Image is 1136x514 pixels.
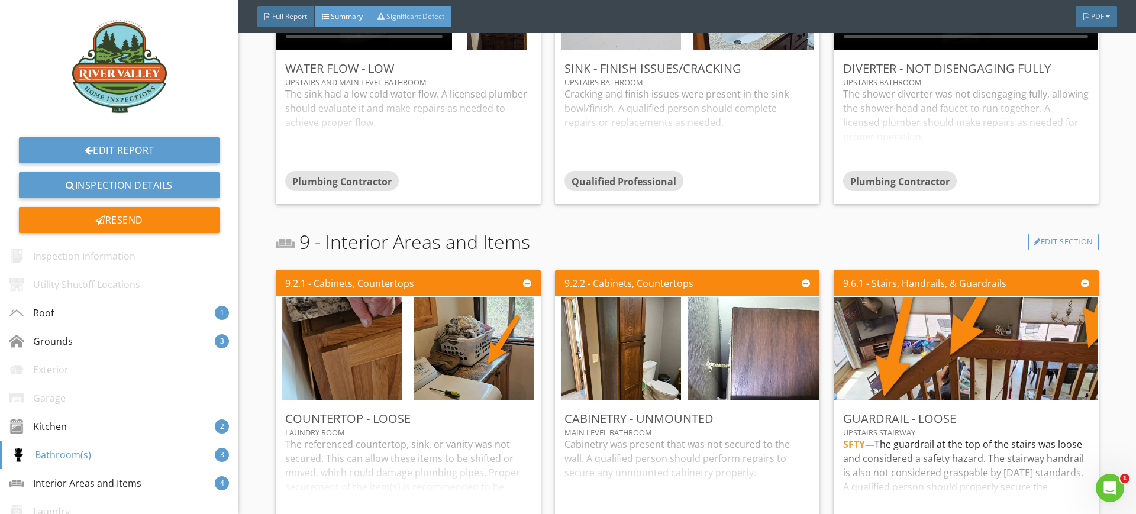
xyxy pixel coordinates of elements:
[572,175,676,188] span: Qualified Professional
[272,11,307,21] span: Full Report
[11,448,91,462] div: Bathroom(s)
[589,272,917,425] img: photo.jpg
[9,306,54,320] div: Roof
[9,391,66,405] div: Garage
[843,428,1089,437] div: Upstairs Stairway
[843,410,1089,428] div: Guardrail - Loose
[9,334,73,348] div: Grounds
[1120,474,1129,483] span: 1
[9,476,141,490] div: Interior Areas and Items
[564,428,810,437] div: Main Level Bathroom
[215,334,229,348] div: 3
[1091,11,1104,21] span: PDF
[19,137,220,163] a: Edit Report
[843,77,1089,87] div: Upstairs Bathroom
[292,175,392,188] span: Plumbing Contractor
[215,448,229,462] div: 3
[215,419,229,434] div: 2
[1096,474,1124,502] iframe: Intercom live chat
[276,228,530,256] span: 9 - Interior Areas and Items
[285,77,531,87] div: Upstairs And Main Level Bathroom
[215,476,229,490] div: 4
[9,363,69,377] div: Exterior
[564,77,810,87] div: Upstairs Bathroom
[285,410,531,428] div: Countertop - Loose
[564,60,810,77] div: Sink - Finish Issues/Cracking
[19,172,220,198] a: Inspection Details
[285,276,414,290] div: 9.2.1 - Cabinets, Countertops
[9,419,67,434] div: Kitchen
[386,11,444,21] span: Significant Defect
[561,220,681,477] img: photo.jpg
[843,60,1089,77] div: Diverter - Not Disengaging Fully
[1028,234,1099,250] a: Edit Section
[285,428,531,437] div: Laundry Room
[19,207,220,233] div: Resend
[282,220,402,477] img: photo.jpg
[9,277,140,292] div: Utility Shutoff Locations
[564,410,810,428] div: Cabinetry - Unmounted
[564,276,693,290] div: 9.2.2 - Cabinets, Countertops
[215,306,229,320] div: 1
[843,276,1006,290] div: 9.6.1 - Stairs, Handrails, & Guardrails
[850,175,950,188] span: Plumbing Contractor
[63,9,176,123] img: RiverValleyHomeInspections-large-text-logo.jpg
[414,220,534,477] img: photo.jpg
[9,249,135,263] div: Inspection Information
[285,60,531,77] div: Water Flow - Low
[331,11,363,21] span: Summary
